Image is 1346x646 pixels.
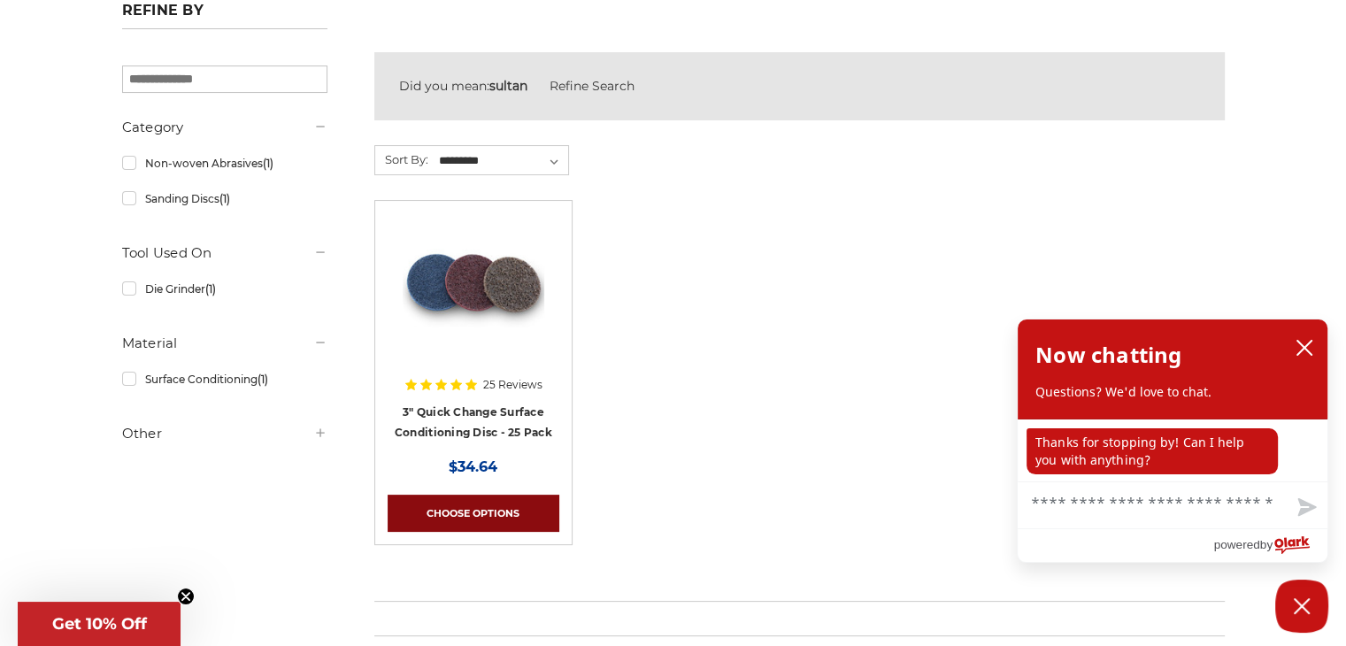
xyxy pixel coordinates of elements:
div: Did you mean: [399,77,1200,96]
a: 3" Quick Change Surface Conditioning Disc - 25 Pack [395,405,552,439]
a: Powered by Olark [1213,529,1327,562]
span: 25 Reviews [483,380,542,390]
a: Die Grinder [122,273,327,304]
h5: Category [122,117,327,138]
a: 3-inch surface conditioning quick change disc by Black Hawk Abrasives [388,213,559,385]
a: Non-woven Abrasives [122,148,327,179]
a: Surface Conditioning [122,364,327,395]
select: Sort By: [436,148,568,174]
label: Sort By: [375,146,428,173]
span: (1) [262,157,273,170]
span: (1) [219,192,229,205]
h5: Refine by [122,2,327,29]
p: Questions? We'd love to chat. [1035,383,1310,401]
a: Choose Options [388,495,559,532]
span: by [1260,534,1273,556]
button: Close teaser [177,588,195,605]
h5: Other [122,423,327,444]
button: close chatbox [1290,335,1319,361]
h2: Now chatting [1035,337,1181,373]
span: Get 10% Off [52,614,147,634]
button: Send message [1283,488,1327,528]
img: 3-inch surface conditioning quick change disc by Black Hawk Abrasives [403,213,544,355]
span: powered [1213,534,1259,556]
button: Close Chatbox [1275,580,1328,633]
div: chat [1018,419,1327,481]
span: (1) [204,282,215,296]
a: Refine Search [550,78,635,94]
span: (1) [257,373,267,386]
div: olark chatbox [1017,319,1328,563]
p: Thanks for stopping by! Can I help you with anything? [1027,428,1278,474]
h5: Tool Used On [122,242,327,264]
a: Sanding Discs [122,183,327,214]
strong: sultan [489,78,527,94]
h5: Material [122,333,327,354]
span: $34.64 [449,458,497,475]
div: Get 10% OffClose teaser [18,602,181,646]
